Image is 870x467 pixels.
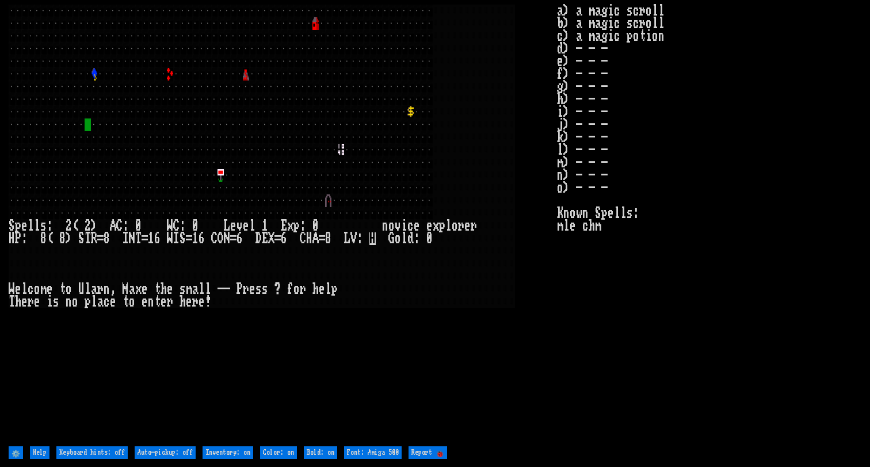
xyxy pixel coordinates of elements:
input: Font: Amiga 500 [344,446,402,459]
div: e [230,220,236,232]
div: m [186,283,192,296]
div: O [217,232,224,245]
div: W [167,232,173,245]
div: M [123,283,129,296]
div: l [91,296,97,308]
input: Bold: on [304,446,337,459]
div: D [255,232,262,245]
div: V [350,232,357,245]
div: e [110,296,116,308]
div: p [15,220,21,232]
div: = [319,232,325,245]
div: P [236,283,243,296]
div: r [243,283,249,296]
div: C [116,220,123,232]
div: n [148,296,154,308]
mark: H [369,232,376,245]
div: W [9,283,15,296]
input: Keyboard hints: off [56,446,128,459]
div: A [312,232,319,245]
div: r [300,283,306,296]
div: N [224,232,230,245]
div: a [129,283,135,296]
div: - [224,283,230,296]
div: s [255,283,262,296]
div: t [154,296,161,308]
div: = [230,232,236,245]
div: N [129,232,135,245]
div: : [357,232,363,245]
div: a [97,296,104,308]
div: ? [274,283,281,296]
div: e [319,283,325,296]
div: T [9,296,15,308]
div: e [414,220,420,232]
div: 6 [281,232,287,245]
div: l [28,220,34,232]
div: L [344,232,350,245]
input: Auto-pickup: off [135,446,196,459]
div: o [293,283,300,296]
div: a [91,283,97,296]
div: = [142,232,148,245]
div: - [217,283,224,296]
div: e [21,296,28,308]
div: v [236,220,243,232]
input: Help [30,446,49,459]
div: 0 [192,220,199,232]
div: : [180,220,186,232]
input: ⚙️ [9,446,23,459]
div: C [211,232,217,245]
div: 6 [236,232,243,245]
div: W [167,220,173,232]
div: A [110,220,116,232]
div: l [199,283,205,296]
div: h [161,283,167,296]
div: T [85,232,91,245]
div: l [325,283,331,296]
div: p [439,220,445,232]
div: o [452,220,458,232]
div: : [414,232,420,245]
div: r [192,296,199,308]
div: h [180,296,186,308]
div: s [262,283,268,296]
div: r [28,296,34,308]
div: 2 [66,220,72,232]
div: ! [205,296,211,308]
div: ) [91,220,97,232]
div: 6 [154,232,161,245]
div: 1 [262,220,268,232]
div: U [78,283,85,296]
div: S [78,232,85,245]
input: Inventory: on [203,446,253,459]
div: 8 [59,232,66,245]
div: l [249,220,255,232]
div: i [47,296,53,308]
div: o [72,296,78,308]
div: : [21,232,28,245]
div: ( [72,220,78,232]
div: 0 [312,220,319,232]
div: P [15,232,21,245]
div: e [47,283,53,296]
div: x [433,220,439,232]
div: e [186,296,192,308]
div: : [300,220,306,232]
div: X [268,232,274,245]
div: I [173,232,180,245]
div: n [382,220,388,232]
div: p [331,283,338,296]
div: 8 [104,232,110,245]
div: E [262,232,268,245]
div: o [34,283,40,296]
div: x [135,283,142,296]
div: = [274,232,281,245]
div: 2 [85,220,91,232]
div: o [66,283,72,296]
div: s [53,296,59,308]
div: e [426,220,433,232]
div: e [161,296,167,308]
div: n [66,296,72,308]
div: l [401,232,407,245]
